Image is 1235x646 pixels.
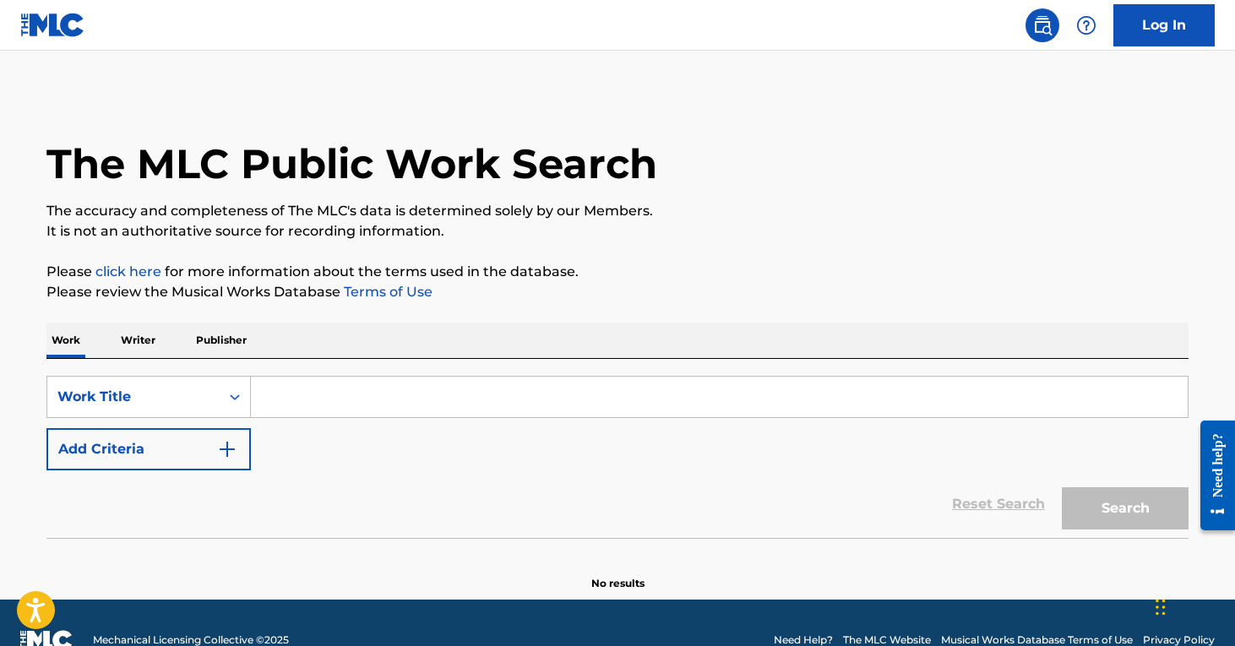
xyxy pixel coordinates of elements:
p: No results [591,556,645,591]
p: It is not an authoritative source for recording information. [46,221,1189,242]
div: Help [1069,8,1103,42]
img: help [1076,15,1096,35]
button: Add Criteria [46,428,251,470]
a: click here [95,263,161,280]
p: Publisher [191,323,252,358]
img: search [1032,15,1053,35]
div: Work Title [57,387,209,407]
iframe: Chat Widget [1151,565,1235,646]
a: Terms of Use [340,284,433,300]
img: 9d2ae6d4665cec9f34b9.svg [217,439,237,459]
h1: The MLC Public Work Search [46,138,657,189]
a: Public Search [1026,8,1059,42]
p: Please for more information about the terms used in the database. [46,262,1189,282]
p: Writer [116,323,160,358]
img: MLC Logo [20,13,85,37]
p: Please review the Musical Works Database [46,282,1189,302]
iframe: Resource Center [1188,408,1235,544]
a: Log In [1113,4,1215,46]
p: The accuracy and completeness of The MLC's data is determined solely by our Members. [46,201,1189,221]
p: Work [46,323,85,358]
div: Drag [1156,582,1166,632]
form: Search Form [46,376,1189,538]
